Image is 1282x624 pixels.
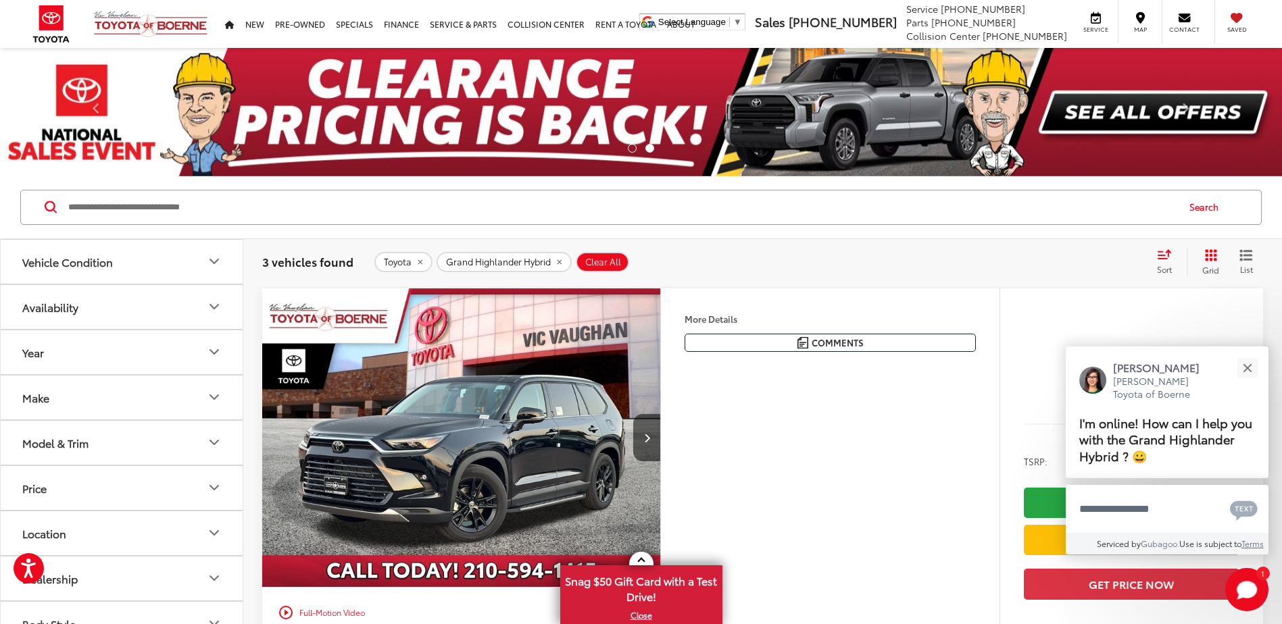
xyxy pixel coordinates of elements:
button: Close [1233,353,1262,382]
div: Make [206,389,222,405]
svg: Start Chat [1225,568,1268,611]
span: Select Language [658,17,726,27]
a: Gubagoo. [1141,538,1179,549]
div: Close[PERSON_NAME][PERSON_NAME] Toyota of BoerneI'm online! How can I help you with the Grand Hig... [1066,346,1268,554]
button: Vehicle ConditionVehicle Condition [1,240,244,284]
button: DealershipDealership [1,556,244,600]
button: Next image [633,414,660,461]
a: Terms [1241,538,1264,549]
button: YearYear [1,330,244,374]
span: ▼ [733,17,742,27]
span: Toyota [384,257,412,267]
button: List View [1229,249,1263,276]
div: Location [22,527,66,540]
button: remove Grand%20Highlander%20Hybrid [437,252,572,272]
span: $60,885 [1024,341,1239,375]
button: Grid View [1187,249,1229,276]
span: [PHONE_NUMBER] [931,16,1016,29]
span: [PHONE_NUMBER] [983,29,1067,43]
div: Availability [22,301,78,313]
span: Use is subject to [1179,538,1241,549]
a: 2025 Toyota Grand Highlander Hybrid Limited2025 Toyota Grand Highlander Hybrid Limited2025 Toyota... [262,288,662,588]
img: Comments [797,337,808,348]
button: Select sort value [1150,249,1187,276]
div: Dealership [206,570,222,586]
span: 3 vehicles found [262,253,353,269]
span: Sales [755,13,785,30]
h4: More Details [685,314,976,323]
img: Vic Vaughan Toyota of Boerne [93,10,208,38]
span: Comments [812,336,864,349]
button: Get Price Now [1024,569,1239,599]
span: [PHONE_NUMBER] [941,2,1025,16]
button: Toggle Chat Window [1225,568,1268,611]
div: Dealership [22,572,78,585]
span: [DATE] Price: [1024,382,1239,395]
span: Map [1125,25,1155,34]
span: Service [1081,25,1111,34]
button: AvailabilityAvailability [1,285,244,329]
span: List [1239,263,1253,275]
span: Parts [906,16,929,29]
textarea: Type your message [1066,485,1268,534]
span: Sort [1157,263,1172,275]
button: remove Toyota [374,252,433,272]
span: Grid [1202,264,1219,276]
a: Check Availability [1024,488,1239,518]
div: Year [22,346,44,359]
span: Contact [1169,25,1200,34]
button: Search [1177,190,1238,224]
span: Grand Highlander Hybrid [446,257,551,267]
span: TSRP: [1024,454,1047,468]
div: Vehicle Condition [206,253,222,269]
div: Price [22,482,47,494]
button: MakeMake [1,375,244,419]
button: Model & TrimModel & Trim [1,421,244,465]
span: 1 [1261,570,1264,576]
img: 2025 Toyota Grand Highlander Hybrid Limited [262,288,662,588]
span: Service [906,2,938,16]
div: Price [206,479,222,496]
button: PricePrice [1,466,244,510]
div: 2025 Toyota Grand Highlander Hybrid Limited 0 [262,288,662,588]
span: Serviced by [1097,538,1141,549]
span: I'm online! How can I help you with the Grand Highlander Hybrid ? 😀 [1079,414,1252,465]
div: Model & Trim [22,436,89,449]
p: [PERSON_NAME] Toyota of Boerne [1113,375,1213,401]
input: Search by Make, Model, or Keyword [67,191,1177,224]
svg: Text [1230,499,1258,521]
span: Collision Center [906,29,980,43]
div: Make [22,391,49,404]
a: Value Your Trade [1024,525,1239,555]
span: Saved [1222,25,1252,34]
div: Location [206,525,222,541]
button: Comments [685,334,976,352]
button: LocationLocation [1,511,244,555]
div: Vehicle Condition [22,255,113,268]
span: ​ [729,17,730,27]
button: Clear All [576,252,629,272]
p: [PERSON_NAME] [1113,360,1213,375]
span: Clear All [585,257,621,267]
button: Chat with SMS [1226,494,1262,524]
div: Availability [206,298,222,315]
span: Snag $50 Gift Card with a Test Drive! [562,567,721,608]
div: Model & Trim [206,434,222,450]
div: Year [206,344,222,360]
span: [PHONE_NUMBER] [789,13,897,30]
